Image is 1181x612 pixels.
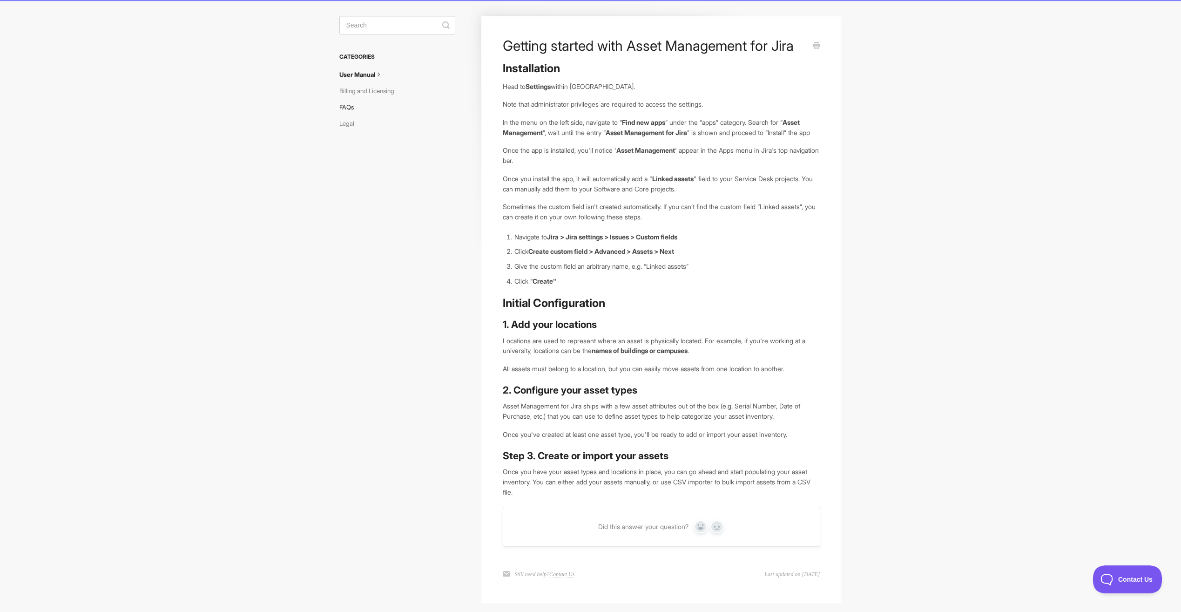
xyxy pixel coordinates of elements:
[503,336,820,356] p: Locations are used to represent where an asset is physically located. For example, if you're work...
[503,99,820,109] p: Note that administrator privileges are required to access the settings.
[503,145,820,165] p: Once the app is installed, you'll notice ' ' appear in the Apps menu in Jira's top navigation bar.
[526,82,551,90] strong: Settings
[503,174,820,194] p: Once you install the app, it will automatically add a " " field to your Service Desk projects. Yo...
[514,246,820,257] li: Click
[503,61,820,76] h2: Installation
[1093,565,1162,593] iframe: Toggle Customer Support
[616,146,675,154] strong: Asset Management
[503,296,820,311] h2: Initial Configuration
[622,118,665,126] strong: Find new apps
[503,118,800,136] strong: Asset Management
[503,384,820,397] h3: 2. Configure your asset types
[339,16,455,34] input: Search
[592,347,688,354] strong: names of buildings or campuses
[339,48,455,65] h3: Categories
[339,83,401,98] a: Billing and Licensing
[514,261,820,272] li: Give the custom field an arbitrary name, e.g. “Linked assets”
[764,570,820,578] time: Last updated on [DATE]
[528,247,674,255] strong: Create custom field > Advanced > Assets > Next
[547,233,677,241] strong: Jira > Jira settings > Issues > Custom fields
[514,232,820,242] li: Navigate to
[339,116,361,131] a: Legal
[503,364,820,374] p: All assets must belong to a location, but you can easily move assets from one location to another.
[503,82,820,92] p: Head to within [GEOGRAPHIC_DATA].
[549,571,574,578] a: Contact Us
[503,117,820,137] p: In the menu on the left side, navigate to “ ” under the “apps” category. Search for “ ”, wait unt...
[503,467,820,497] p: Once you have your asset types and locations in place, you can go ahead and start populating your...
[503,318,820,331] h3: 1. Add your locations
[503,401,820,421] p: Asset Management for Jira ships with a few asset attributes out of the box (e.g. Serial Number, D...
[503,449,820,462] h3: Step 3. Create or import your assets
[339,67,391,82] a: User Manual
[514,276,820,286] li: Click “
[813,41,820,51] a: Print this Article
[514,570,574,578] p: Still need help?
[598,523,688,531] span: Did this answer your question?
[339,100,361,115] a: FAQs
[606,129,687,136] strong: Asset Management for Jira
[503,429,820,440] p: Once you've created at least one asset type, you'll be ready to add or import your asset inventory.
[503,37,806,54] h1: Getting started with Asset Management for Jira
[652,175,694,183] strong: Linked assets
[503,202,820,222] p: Sometimes the custom field isn't created automatically. If you can’t find the custom field “Linke...
[533,277,556,285] strong: Create"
